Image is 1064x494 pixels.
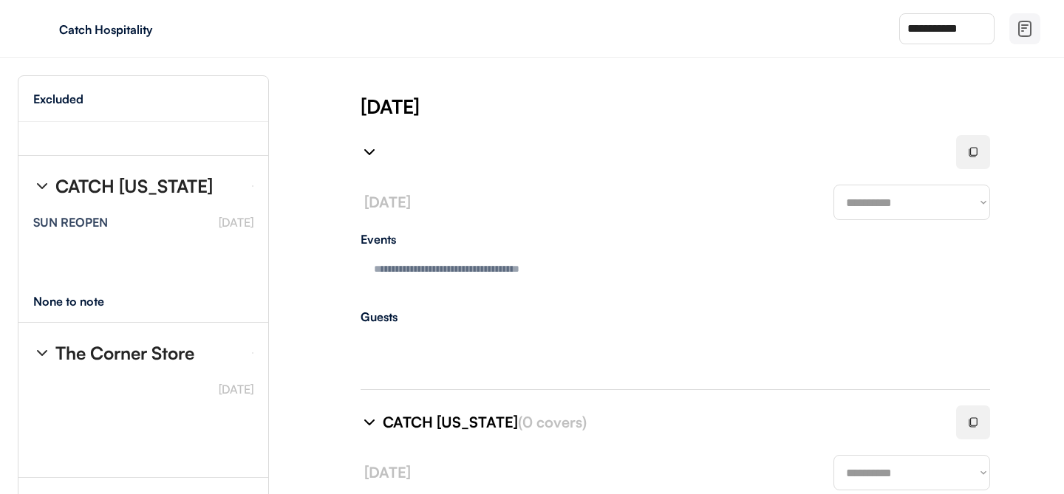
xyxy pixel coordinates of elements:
div: Guests [361,311,990,323]
img: yH5BAEAAAAALAAAAAABAAEAAAIBRAA7 [30,17,53,41]
img: chevron-right%20%281%29.svg [361,143,378,161]
div: [DATE] [361,93,1064,120]
div: CATCH [US_STATE] [383,412,938,433]
div: CATCH [US_STATE] [55,177,213,195]
font: [DATE] [364,193,411,211]
div: SUN REOPEN [33,216,108,228]
div: The Corner Store [55,344,194,362]
div: Excluded [33,93,83,105]
img: chevron-right%20%281%29.svg [33,344,51,362]
font: (0 covers) [518,413,587,431]
img: file-02.svg [1016,20,1034,38]
div: None to note [33,295,132,307]
img: chevron-right%20%281%29.svg [361,414,378,431]
div: Events [361,233,990,245]
font: [DATE] [219,382,253,397]
div: Catch Hospitality [59,24,245,35]
img: chevron-right%20%281%29.svg [33,177,51,195]
font: [DATE] [364,463,411,481]
font: [DATE] [219,215,253,230]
